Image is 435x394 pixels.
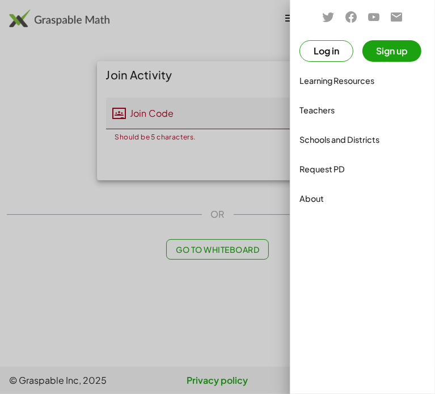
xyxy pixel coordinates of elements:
[299,40,353,62] button: Log in
[295,185,430,212] a: About
[362,40,421,62] button: Sign up
[295,67,430,94] a: Learning Resources
[299,192,426,205] div: About
[299,103,426,117] div: Teachers
[299,133,426,146] div: Schools and Districts
[299,74,426,87] div: Learning Resources
[299,162,426,176] div: Request PD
